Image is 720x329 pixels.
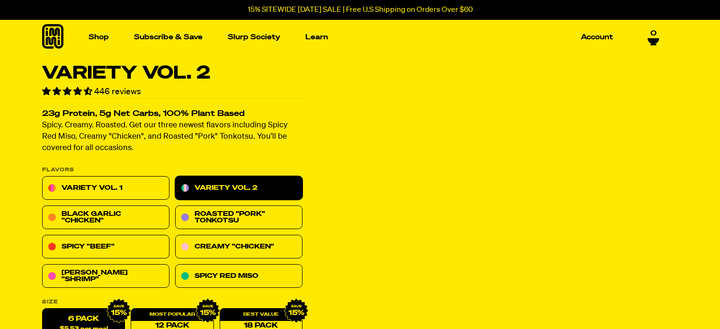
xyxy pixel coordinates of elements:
[175,265,302,288] a: Spicy Red Miso
[42,168,302,173] p: Flavors
[648,29,659,45] a: 0
[175,235,302,259] a: Creamy "Chicken"
[224,30,284,44] a: Slurp Society
[42,206,169,230] a: Black Garlic "Chicken"
[42,88,94,96] span: 4.70 stars
[302,30,332,44] a: Learn
[42,110,302,118] h2: 23g Protein, 5g Net Carbs, 100% Plant Based
[42,265,169,288] a: [PERSON_NAME] "Shrimp"
[650,29,657,38] span: 0
[42,300,302,305] label: Size
[85,20,617,54] nav: Main navigation
[248,6,473,14] p: 15% SITEWIDE [DATE] SALE | Free U.S Shipping on Orders Over $60
[175,206,302,230] a: Roasted "Pork" Tonkotsu
[195,299,220,323] img: IMG_9632.png
[42,235,169,259] a: Spicy "Beef"
[42,120,302,154] p: Spicy. Creamy. Roasted. Get our three newest flavors including Spicy Red Miso, Creamy "Chicken", ...
[42,64,302,82] h1: Variety Vol. 2
[577,30,617,44] a: Account
[85,30,113,44] a: Shop
[107,299,131,323] img: IMG_9632.png
[42,177,169,200] a: Variety Vol. 1
[284,299,308,323] img: IMG_9632.png
[175,177,302,200] a: Variety Vol. 2
[94,88,141,96] span: 446 reviews
[130,30,206,44] a: Subscribe & Save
